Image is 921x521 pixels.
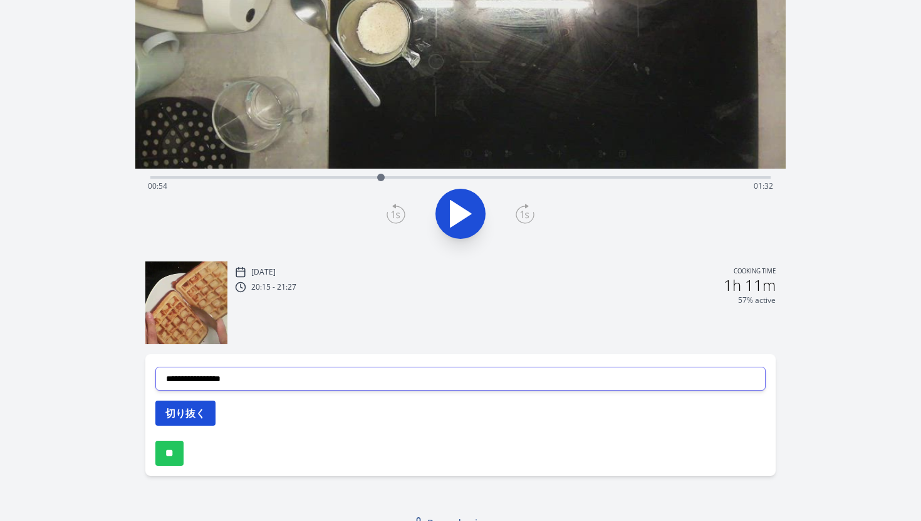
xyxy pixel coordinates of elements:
[724,278,776,293] h2: 1h 11m
[734,266,776,278] p: Cooking time
[145,261,228,344] img: 250823181636_thumb.jpeg
[738,295,776,305] p: 57% active
[148,181,167,191] span: 00:54
[754,181,773,191] span: 01:32
[251,267,276,277] p: [DATE]
[251,282,296,292] p: 20:15 - 21:27
[155,401,216,426] button: 切り抜く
